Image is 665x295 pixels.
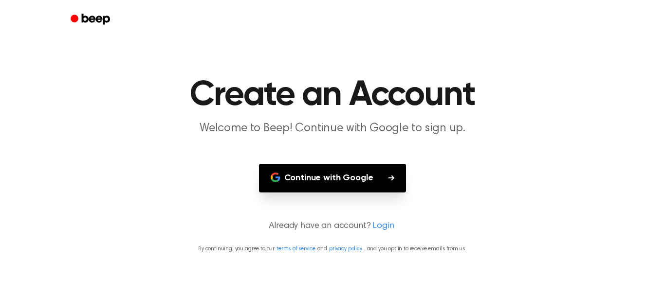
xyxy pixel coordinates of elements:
[329,246,362,252] a: privacy policy
[372,220,394,233] a: Login
[12,220,653,233] p: Already have an account?
[277,246,315,252] a: terms of service
[83,78,582,113] h1: Create an Account
[64,10,119,29] a: Beep
[12,244,653,253] p: By continuing, you agree to our and , and you opt in to receive emails from us.
[146,121,519,137] p: Welcome to Beep! Continue with Google to sign up.
[259,164,406,192] button: Continue with Google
